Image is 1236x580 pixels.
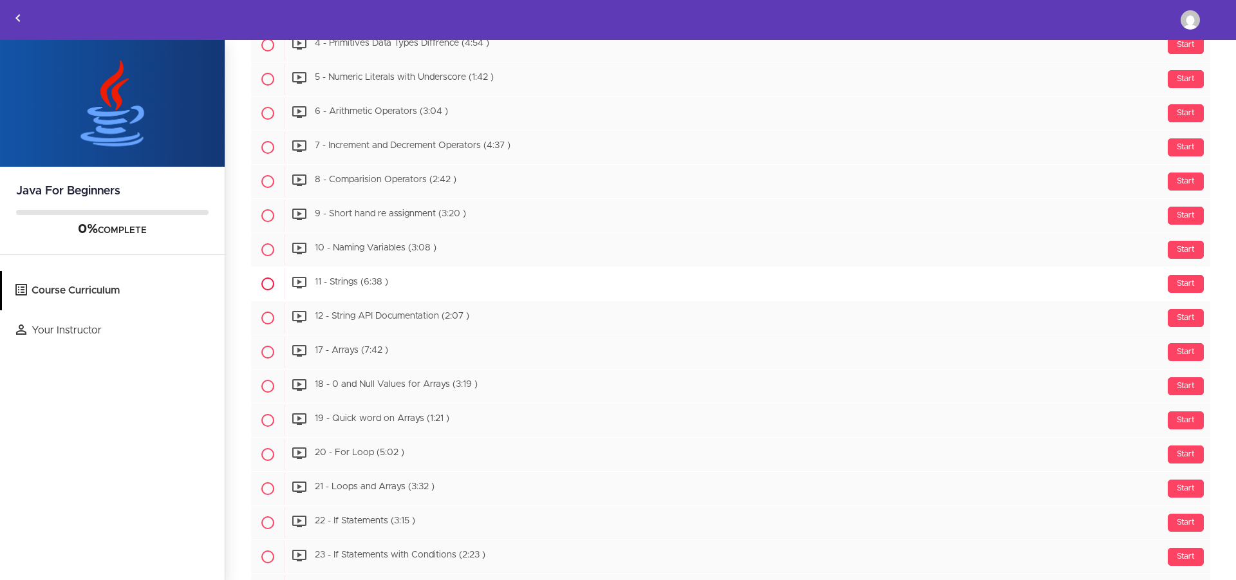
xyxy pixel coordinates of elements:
[16,221,209,238] div: COMPLETE
[251,165,1210,198] a: Start 8 - Comparision Operators (2:42 )
[1168,207,1204,225] div: Start
[251,97,1210,130] a: Start 6 - Arithmetic Operators (3:04 )
[1,1,35,39] a: Back to courses
[251,131,1210,164] a: Start 7 - Increment and Decrement Operators (4:37 )
[1168,309,1204,327] div: Start
[315,108,448,117] span: 6 - Arithmetic Operators (3:04 )
[251,28,1210,62] a: Start 4 - Primitives Data Types Diffrence (4:54 )
[315,176,456,185] span: 8 - Comparision Operators (2:42 )
[315,380,478,389] span: 18 - 0 and Null Values for Arrays (3:19 )
[315,244,436,253] span: 10 - Naming Variables (3:08 )
[1168,514,1204,532] div: Start
[1168,104,1204,122] div: Start
[251,540,1210,574] a: Start 23 - If Statements with Conditions (2:23 )
[251,62,1210,96] a: Start 5 - Numeric Literals with Underscore (1:42 )
[315,449,404,458] span: 20 - For Loop (5:02 )
[315,551,485,560] span: 23 - If Statements with Conditions (2:23 )
[251,267,1210,301] a: Start 11 - Strings (6:38 )
[2,311,225,350] a: Your Instructor
[251,233,1210,267] a: Start 10 - Naming Variables (3:08 )
[78,223,98,236] span: 0%
[1168,445,1204,463] div: Start
[1168,36,1204,54] div: Start
[251,199,1210,232] a: Start 9 - Short hand re assignment (3:20 )
[251,438,1210,471] a: Start 20 - For Loop (5:02 )
[1168,138,1204,156] div: Start
[315,142,510,151] span: 7 - Increment and Decrement Operators (4:37 )
[315,483,435,492] span: 21 - Loops and Arrays (3:32 )
[1168,241,1204,259] div: Start
[1168,377,1204,395] div: Start
[1168,70,1204,88] div: Start
[1168,343,1204,361] div: Start
[2,271,225,310] a: Course Curriculum
[315,517,415,526] span: 22 - If Statements (3:15 )
[251,370,1210,403] a: Start 18 - 0 and Null Values for Arrays (3:19 )
[315,210,466,219] span: 9 - Short hand re assignment (3:20 )
[251,301,1210,335] a: Start 12 - String API Documentation (2:07 )
[251,472,1210,505] a: Start 21 - Loops and Arrays (3:32 )
[315,39,489,48] span: 4 - Primitives Data Types Diffrence (4:54 )
[315,415,449,424] span: 19 - Quick word on Arrays (1:21 )
[1168,480,1204,498] div: Start
[251,404,1210,437] a: Start 19 - Quick word on Arrays (1:21 )
[251,335,1210,369] a: Start 17 - Arrays (7:42 )
[315,278,388,287] span: 11 - Strings (6:38 )
[10,10,26,26] svg: Back to courses
[1168,548,1204,566] div: Start
[1168,275,1204,293] div: Start
[251,506,1210,539] a: Start 22 - If Statements (3:15 )
[1168,411,1204,429] div: Start
[315,312,469,321] span: 12 - String API Documentation (2:07 )
[1168,173,1204,191] div: Start
[1181,10,1200,30] img: sanduguzun762@gmail.com
[315,73,494,82] span: 5 - Numeric Literals with Underscore (1:42 )
[315,346,388,355] span: 17 - Arrays (7:42 )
